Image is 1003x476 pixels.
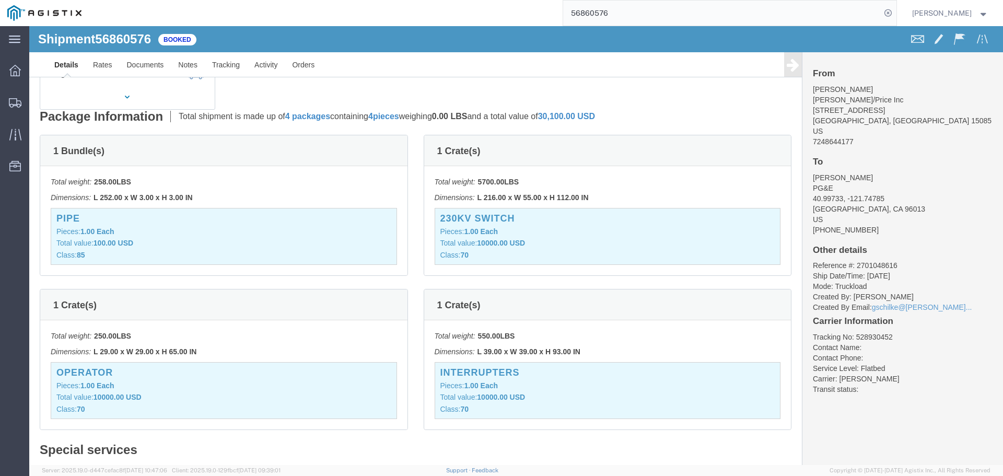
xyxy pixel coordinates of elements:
[7,5,81,21] img: logo
[125,467,167,473] span: [DATE] 10:47:06
[912,7,972,19] span: Dan Whitemore
[912,7,989,19] button: [PERSON_NAME]
[830,466,990,475] span: Copyright © [DATE]-[DATE] Agistix Inc., All Rights Reserved
[42,467,167,473] span: Server: 2025.19.0-d447cefac8f
[472,467,498,473] a: Feedback
[563,1,881,26] input: Search for shipment number, reference number
[29,26,1003,465] iframe: FS Legacy Container
[446,467,472,473] a: Support
[238,467,281,473] span: [DATE] 09:39:01
[172,467,281,473] span: Client: 2025.19.0-129fbcf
